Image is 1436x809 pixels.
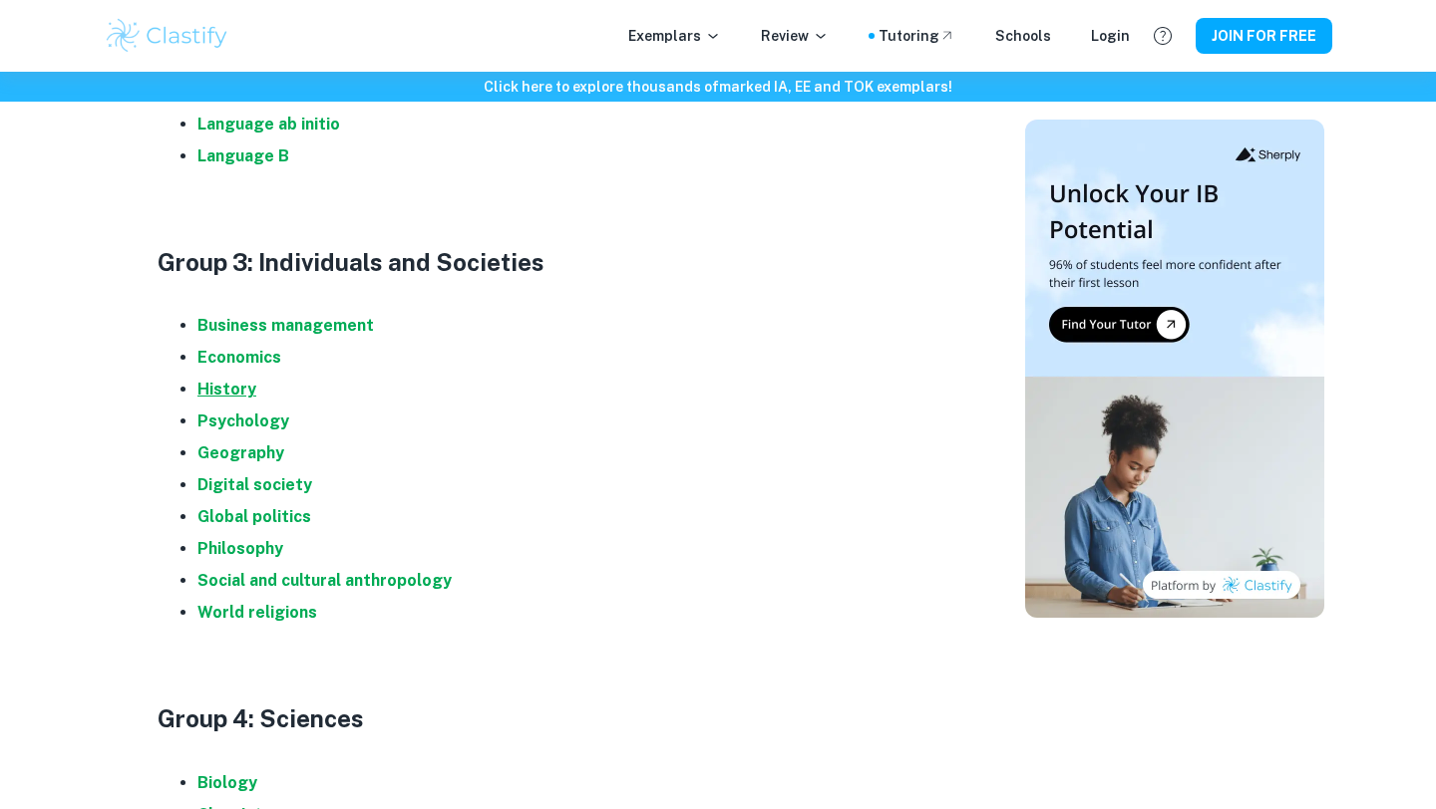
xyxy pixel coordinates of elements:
[197,380,256,399] a: History
[761,25,829,47] p: Review
[104,16,230,56] img: Clastify logo
[197,603,317,622] a: World religions
[197,316,374,335] a: Business management
[4,76,1432,98] h6: Click here to explore thousands of marked IA, EE and TOK exemplars !
[197,571,452,590] a: Social and cultural anthropology
[197,507,311,526] a: Global politics
[628,25,721,47] p: Exemplars
[1025,120,1324,618] img: Thumbnail
[197,773,257,792] a: Biology
[879,25,955,47] a: Tutoring
[197,539,283,558] a: Philosophy
[1196,18,1332,54] button: JOIN FOR FREE
[995,25,1051,47] a: Schools
[197,443,284,462] a: Geography
[197,115,340,134] a: Language ab initio
[197,411,289,430] a: Psychology
[158,700,955,736] h3: Group 4: Sciences
[197,146,289,165] a: Language B
[1146,19,1180,53] button: Help and Feedback
[158,244,955,280] h3: Group 3: Individuals and Societies
[197,348,281,367] a: Economics
[197,475,312,494] a: Digital society
[1091,25,1130,47] a: Login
